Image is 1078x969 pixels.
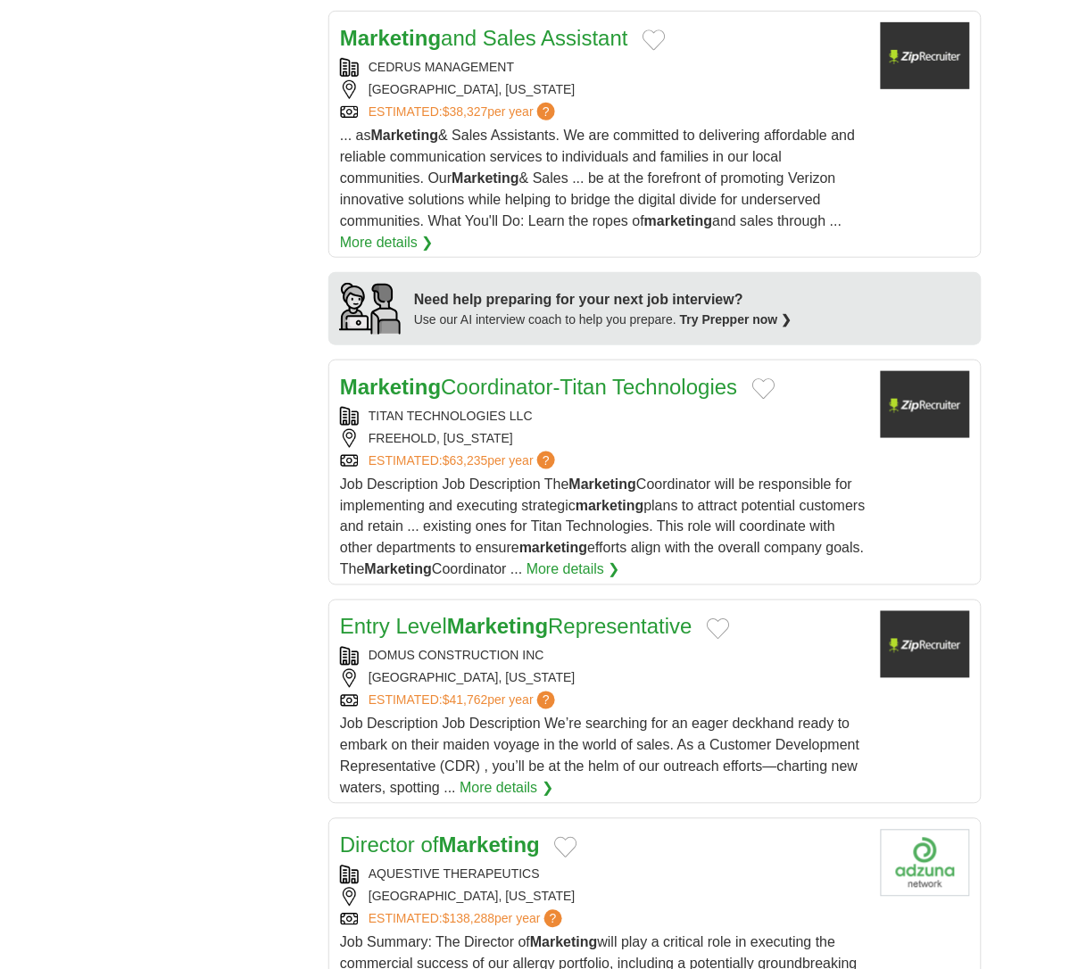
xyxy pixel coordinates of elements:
[340,429,867,448] div: FREEHOLD, [US_STATE]
[576,498,643,513] strong: marketing
[752,378,775,400] button: Add to favorite jobs
[340,26,441,50] strong: Marketing
[537,692,555,709] span: ?
[443,453,488,468] span: $63,235
[443,912,494,926] span: $138,288
[460,778,553,799] a: More details ❯
[340,232,434,253] a: More details ❯
[340,375,441,399] strong: Marketing
[447,615,548,639] strong: Marketing
[569,476,637,492] strong: Marketing
[340,888,867,907] div: [GEOGRAPHIC_DATA], [US_STATE]
[369,451,559,470] a: ESTIMATED:$63,235per year?
[340,58,867,77] div: CEDRUS MANAGEMENT
[365,562,433,577] strong: Marketing
[680,312,792,327] a: Try Prepper now ❯
[340,716,860,796] span: Job Description Job Description We’re searching for an eager deckhand ready to embark on their ma...
[443,104,488,119] span: $38,327
[881,371,970,438] img: Company logo
[519,541,587,556] strong: marketing
[340,128,855,228] span: ... as & Sales Assistants. We are committed to delivering affordable and reliable communication s...
[340,375,738,399] a: MarketingCoordinator-Titan Technologies
[340,26,628,50] a: Marketingand Sales Assistant
[340,865,867,884] div: AQUESTIVE THERAPEUTICS
[369,692,559,710] a: ESTIMATED:$41,762per year?
[537,103,555,120] span: ?
[340,476,866,577] span: Job Description Job Description The Coordinator will be responsible for implementing and executin...
[371,128,439,143] strong: Marketing
[340,647,867,666] div: DOMUS CONSTRUCTION INC
[881,22,970,89] img: Company logo
[643,29,666,51] button: Add to favorite jobs
[452,170,519,186] strong: Marketing
[527,559,620,581] a: More details ❯
[439,833,540,857] strong: Marketing
[443,693,488,708] span: $41,762
[340,407,867,426] div: TITAN TECHNOLOGIES LLC
[369,910,566,929] a: ESTIMATED:$138,288per year?
[340,615,692,639] a: Entry LevelMarketingRepresentative
[554,837,577,858] button: Add to favorite jobs
[544,910,562,928] span: ?
[414,311,792,329] div: Use our AI interview coach to help you prepare.
[340,833,540,857] a: Director ofMarketing
[537,451,555,469] span: ?
[530,935,598,950] strong: Marketing
[340,80,867,99] div: [GEOGRAPHIC_DATA], [US_STATE]
[369,103,559,121] a: ESTIMATED:$38,327per year?
[414,289,792,311] div: Need help preparing for your next job interview?
[644,213,712,228] strong: marketing
[340,669,867,688] div: [GEOGRAPHIC_DATA], [US_STATE]
[881,830,970,897] img: Company logo
[707,618,730,640] button: Add to favorite jobs
[881,611,970,678] img: Company logo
